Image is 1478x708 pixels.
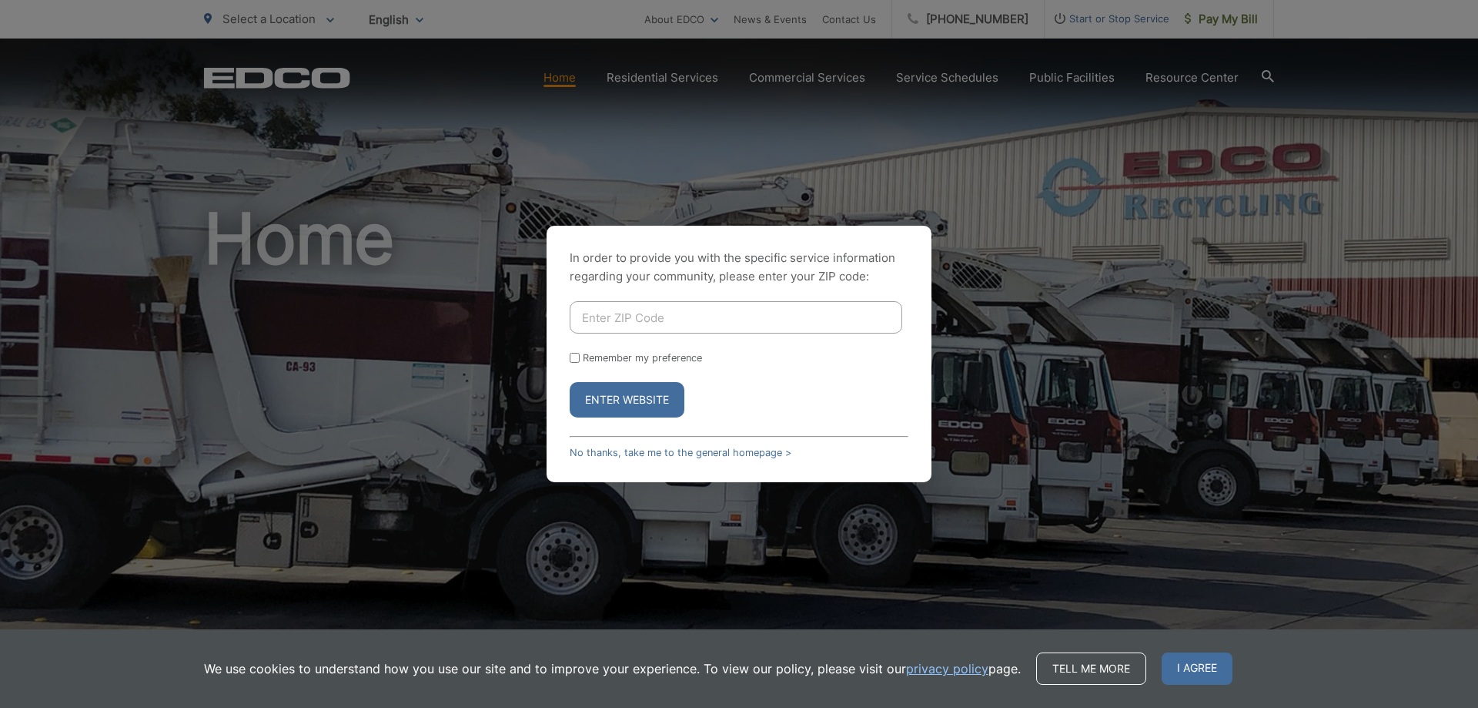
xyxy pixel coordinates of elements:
[1162,653,1232,685] span: I agree
[583,352,702,364] label: Remember my preference
[570,382,684,418] button: Enter Website
[570,447,791,458] a: No thanks, take me to the general homepage >
[570,249,908,286] p: In order to provide you with the specific service information regarding your community, please en...
[906,659,988,678] a: privacy policy
[204,659,1021,678] p: We use cookies to understand how you use our site and to improve your experience. To view our pol...
[570,301,902,334] input: Enter ZIP Code
[1036,653,1146,685] a: Tell me more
